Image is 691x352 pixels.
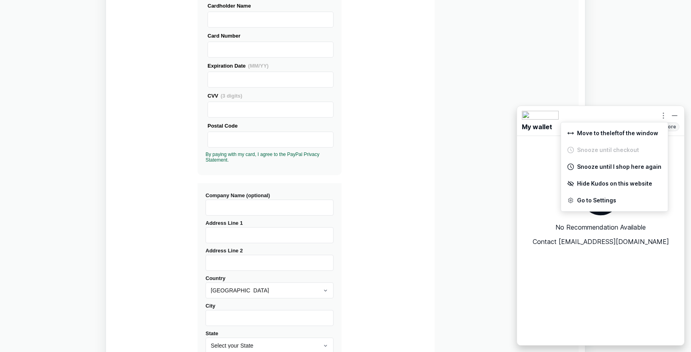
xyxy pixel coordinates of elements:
[211,12,330,27] iframe: Secure Credit Card Frame - Cardholder Name
[206,152,320,163] a: By paying with my card, I agree to the PayPal Privacy Statement.
[208,122,334,130] div: Postal Code
[248,63,268,69] span: (MM/YY)
[211,102,330,117] iframe: Secure Credit Card Frame - CVV
[206,248,334,271] label: Address Line 2
[206,255,334,271] input: Address Line 2
[206,220,334,243] label: Address Line 1
[206,282,334,298] select: Country
[208,62,334,70] div: Expiration Date
[211,132,330,147] iframe: Secure Credit Card Frame - Postal Code
[211,72,330,87] iframe: Secure Credit Card Frame - Expiration Date
[206,275,334,298] label: Country
[208,92,334,100] div: CVV
[221,93,242,99] span: (3 digits)
[206,192,334,216] label: Company Name (optional)
[206,303,334,326] label: City
[206,227,334,243] input: Address Line 1
[208,32,334,40] div: Card Number
[206,310,334,326] input: City
[208,2,334,10] div: Cardholder Name
[211,42,330,57] iframe: Secure Credit Card Frame - Credit Card Number
[206,200,334,216] input: Company Name (optional)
